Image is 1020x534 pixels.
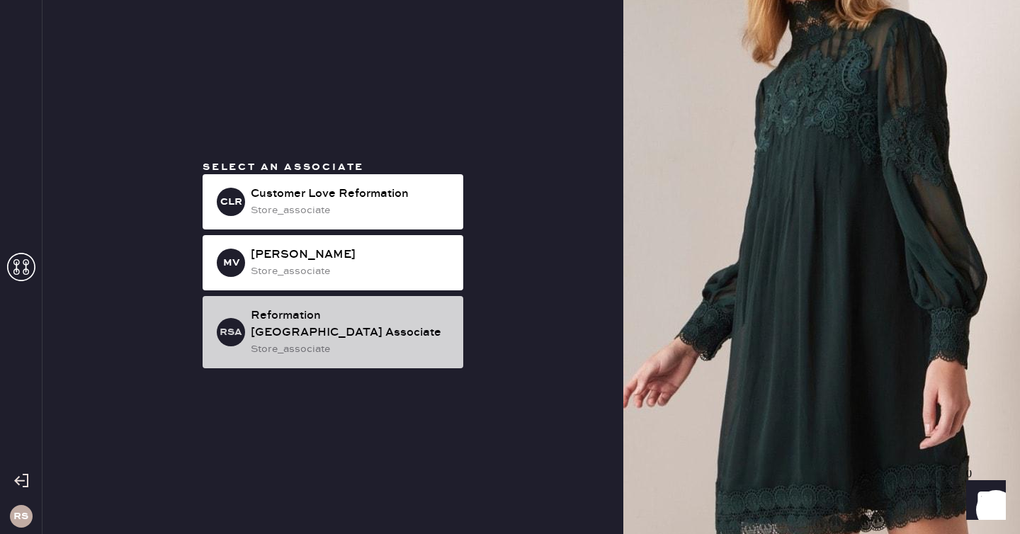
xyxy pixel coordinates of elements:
span: Select an associate [203,161,364,174]
div: store_associate [251,341,452,357]
div: Customer Love Reformation [251,186,452,203]
iframe: Front Chat [953,470,1014,531]
div: Reformation [GEOGRAPHIC_DATA] Associate [251,307,452,341]
div: [PERSON_NAME] [251,246,452,263]
h3: CLR [220,197,242,207]
h3: RS [13,511,28,521]
div: store_associate [251,203,452,218]
h3: MV [223,258,239,268]
div: store_associate [251,263,452,279]
h3: RSA [220,327,242,337]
